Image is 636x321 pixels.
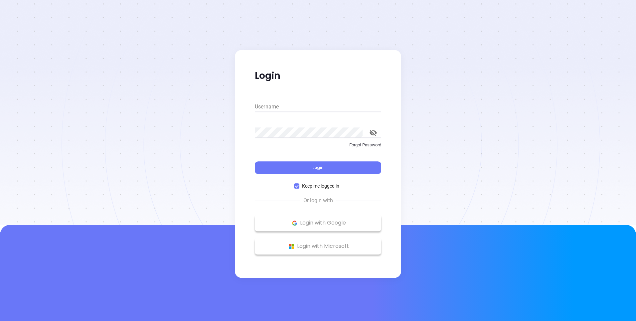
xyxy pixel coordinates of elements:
[365,125,381,141] button: toggle password visibility
[255,142,381,154] a: Forgot Password
[258,241,378,251] p: Login with Microsoft
[300,197,336,205] span: Or login with
[287,242,296,250] img: Microsoft Logo
[255,70,381,82] p: Login
[255,142,381,148] p: Forgot Password
[255,238,381,254] button: Microsoft Logo Login with Microsoft
[255,161,381,174] button: Login
[290,219,299,227] img: Google Logo
[258,218,378,228] p: Login with Google
[299,182,342,190] span: Keep me logged in
[255,215,381,231] button: Google Logo Login with Google
[312,165,324,170] span: Login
